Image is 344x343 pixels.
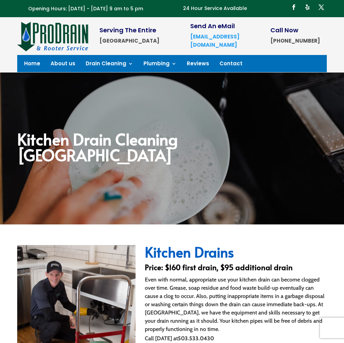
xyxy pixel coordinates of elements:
strong: [PHONE_NUMBER] [270,37,320,44]
strong: [GEOGRAPHIC_DATA] [99,37,159,44]
span: Send An eMail [190,22,235,30]
h2: Kitchen Drains [145,245,327,262]
span: Opening Hours: [DATE] - [DATE] 9 am to 5 pm [28,5,143,12]
a: Drain Cleaning [86,61,133,69]
h2: Kitchen Drain Cleaning [GEOGRAPHIC_DATA] [17,131,327,166]
strong: 503.533.0430 [178,335,214,342]
span: Call Now [270,26,298,34]
a: About us [51,61,75,69]
div: Even with normal, appropriate use your kitchen drain can become clogged over time. Grease, soap r... [145,276,327,333]
a: Follow on X [316,2,327,13]
a: [EMAIL_ADDRESS][DOMAIN_NAME] [190,33,239,48]
img: site-logo-100h [17,21,89,52]
span: Serving The Entire [99,26,156,34]
span: Call [DATE] at [145,335,178,342]
a: Contact [219,61,243,69]
a: Home [24,61,40,69]
h3: Price: $160 first drain, $95 additional drain [145,263,327,274]
a: Plumbing [143,61,176,69]
a: Follow on Yelp [302,2,313,13]
p: 24 Hour Service Available [183,4,247,13]
a: Reviews [187,61,209,69]
a: Follow on Facebook [288,2,299,13]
